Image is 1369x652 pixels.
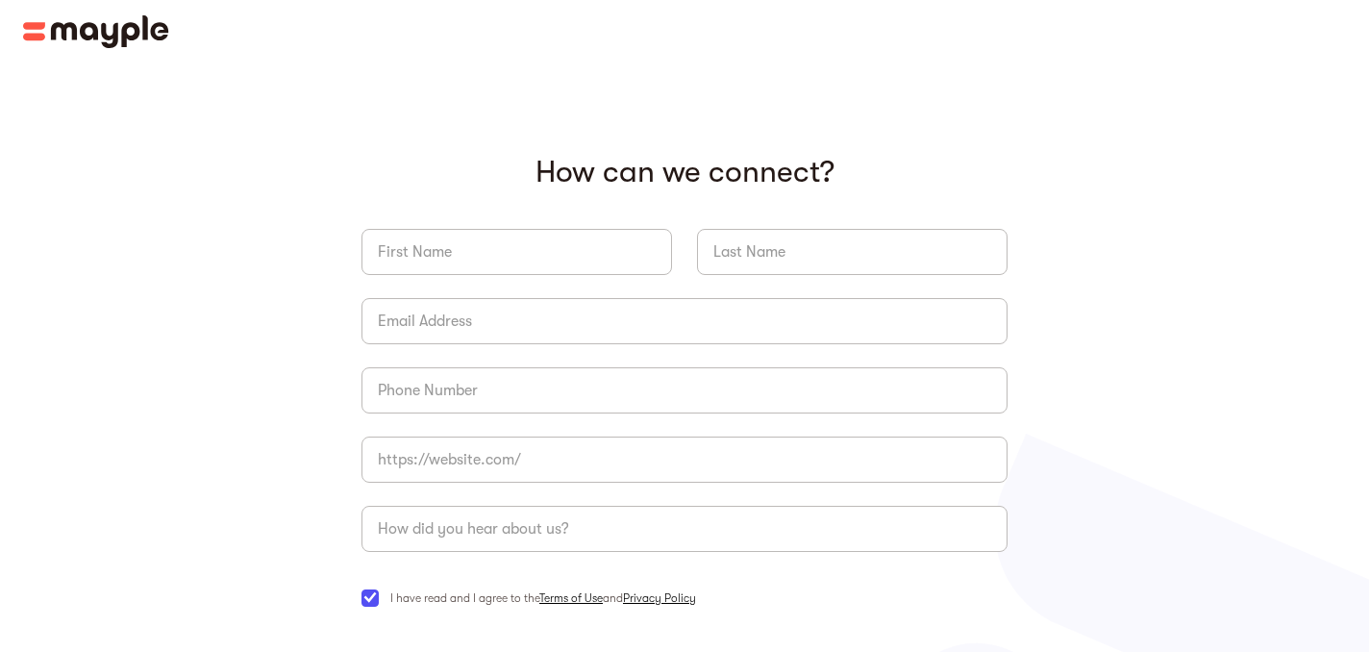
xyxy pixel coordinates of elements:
form: briefForm [361,154,1008,648]
input: How did you hear about us? [361,506,1008,552]
input: Email Address [361,298,1008,344]
input: https://website.com/ [361,437,1008,483]
img: Mayple logo [23,15,169,48]
input: First Name [361,229,672,275]
a: Privacy Policy [623,591,696,605]
span: I have read and I agree to the and [390,587,696,610]
input: Phone Number [361,367,1008,414]
a: Terms of Use [539,591,603,605]
p: How can we connect? [361,154,1008,190]
input: Last Name [697,229,1008,275]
